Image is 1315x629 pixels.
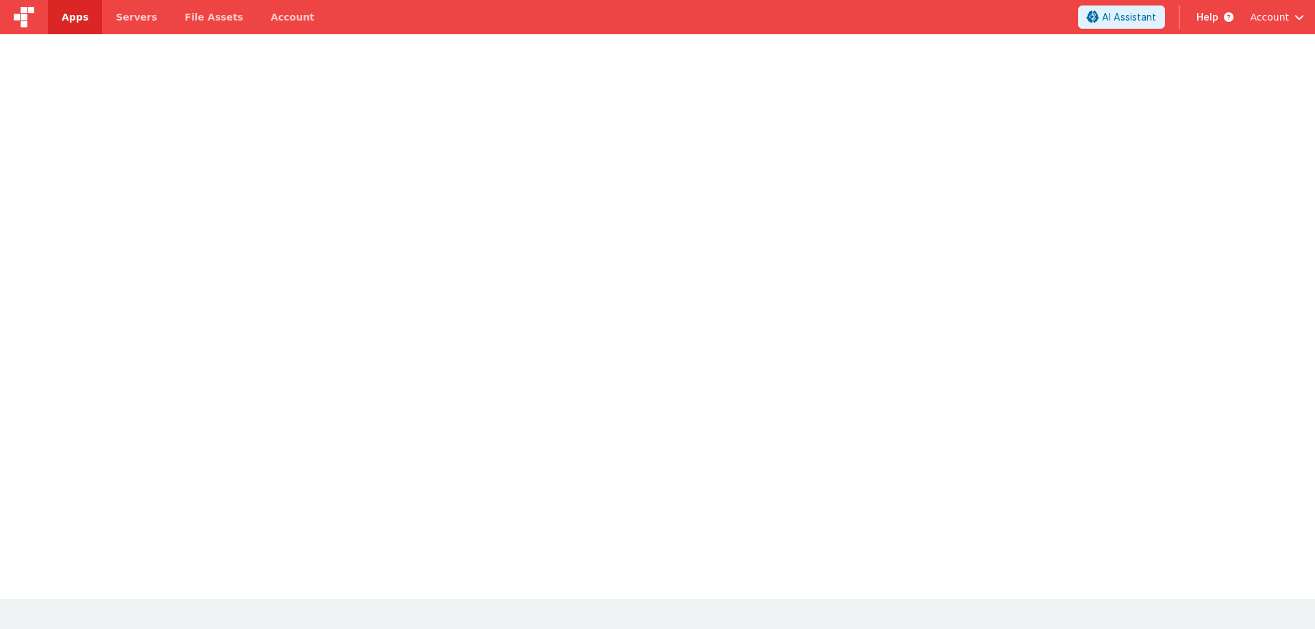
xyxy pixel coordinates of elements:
button: AI Assistant [1078,5,1165,29]
span: File Assets [185,10,244,24]
span: Servers [116,10,157,24]
span: Help [1197,10,1218,24]
button: Account [1250,10,1304,24]
span: Account [1250,10,1289,24]
span: Apps [62,10,88,24]
span: AI Assistant [1102,10,1156,24]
